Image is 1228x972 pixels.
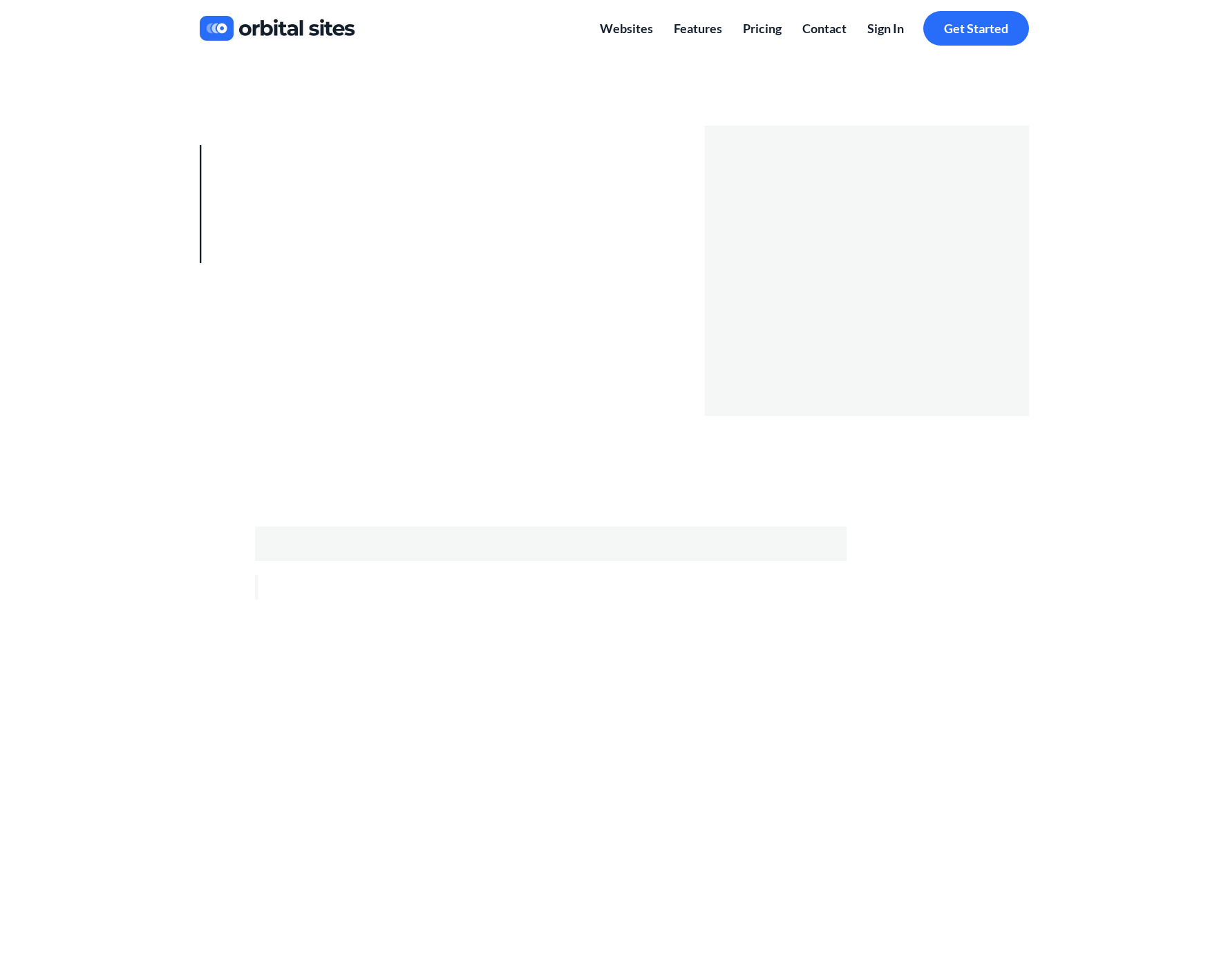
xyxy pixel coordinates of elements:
a: Websites [589,11,663,46]
img: a830013a-b469-4526-b329-771b379920ab.jpg [200,10,355,46]
a: Get Started [923,11,1029,46]
span: Get Started [944,21,1008,36]
a: Pricing [733,11,792,46]
span: Pricing [743,21,782,36]
span: Sign In [867,21,904,36]
span: Websites [600,21,653,36]
a: Sign In [857,11,914,46]
a: Features [663,11,733,46]
span: Contact [802,21,847,36]
a: Contact [792,11,857,46]
span: Features [674,21,722,36]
